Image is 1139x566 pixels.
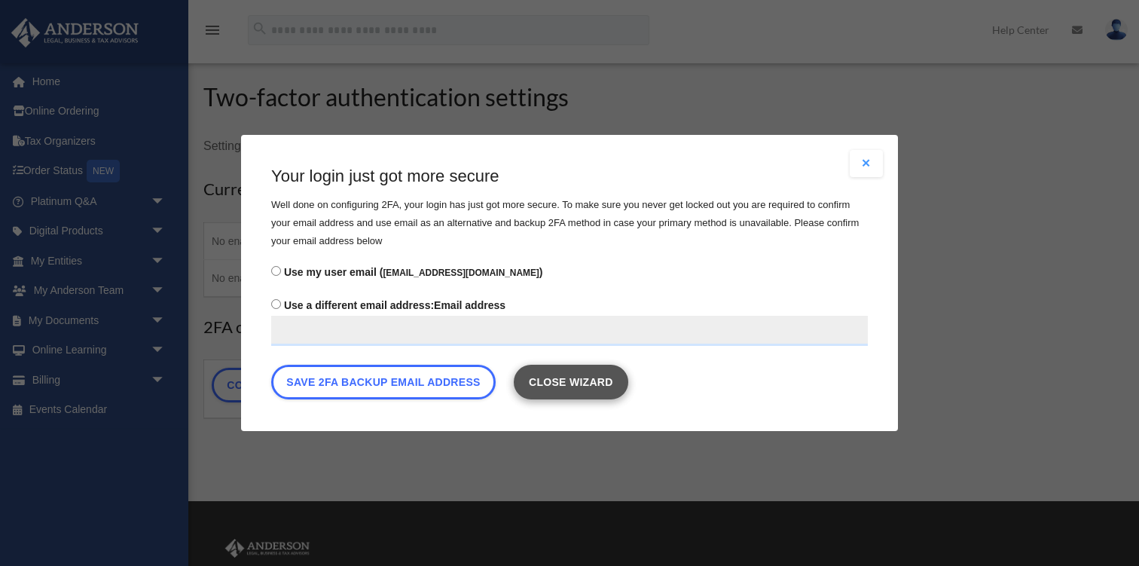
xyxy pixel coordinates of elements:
button: Close modal [850,150,883,177]
span: Use my user email ( ) [284,266,543,278]
input: Use a different email address:Email address [271,299,281,309]
span: Use a different email address: [284,299,434,311]
a: Close wizard [514,365,628,399]
small: [EMAIL_ADDRESS][DOMAIN_NAME] [383,268,539,278]
label: Email address [271,295,868,346]
input: Use a different email address:Email address [271,316,868,346]
p: Well done on configuring 2FA, your login has just got more secure. To make sure you never get loc... [271,196,868,250]
input: Use my user email ([EMAIL_ADDRESS][DOMAIN_NAME]) [271,266,281,276]
h3: Your login just got more secure [271,165,868,188]
button: Save 2FA backup email address [271,365,496,399]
